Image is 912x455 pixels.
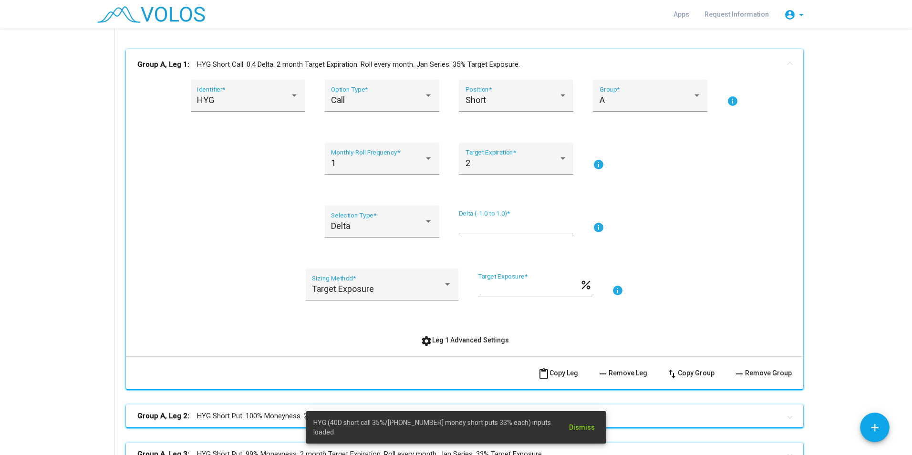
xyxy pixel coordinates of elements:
mat-icon: percent [580,278,592,290]
button: Add icon [860,413,890,442]
span: Dismiss [569,424,595,431]
span: 1 [331,158,336,168]
mat-icon: settings [421,335,432,347]
span: Target Exposure [312,284,374,294]
mat-icon: add [869,422,881,434]
mat-icon: arrow_drop_down [796,9,807,21]
button: Copy Group [659,364,722,382]
span: Request Information [705,10,769,18]
span: HYG (40D short call 35%/[PHONE_NUMBER] money short puts 33% each) inputs loaded [313,418,558,437]
mat-icon: info [727,95,738,107]
mat-panel-title: HYG Short Put. 100% Moneyness. 2 month Target Expiration. Roll every month. Jan Series. 33% Targe... [137,411,780,422]
span: HYG [197,95,214,105]
span: A [600,95,605,105]
mat-icon: remove [734,368,745,380]
button: Remove Group [726,364,799,382]
mat-expansion-panel-header: Group A, Leg 2:HYG Short Put. 100% Moneyness. 2 month Target Expiration. Roll every month. Jan Se... [126,404,803,427]
span: Short [466,95,486,105]
b: Group A, Leg 2: [137,411,189,422]
button: Remove Leg [590,364,655,382]
mat-expansion-panel-header: Group A, Leg 1:HYG Short Call. 0.4 Delta. 2 month Target Expiration. Roll every month. Jan Series... [126,49,803,80]
b: Group A, Leg 1: [137,59,189,70]
div: Group A, Leg 1:HYG Short Call. 0.4 Delta. 2 month Target Expiration. Roll every month. Jan Series... [126,80,803,389]
mat-icon: remove [597,368,609,380]
mat-icon: swap_vert [666,368,678,380]
button: Leg 1 Advanced Settings [413,331,517,349]
mat-icon: info [612,285,623,296]
button: Dismiss [561,419,602,436]
mat-icon: info [593,159,604,170]
mat-icon: account_circle [784,9,796,21]
a: Apps [666,6,697,23]
span: Remove Group [734,369,792,377]
span: Copy Group [666,369,715,377]
mat-icon: content_paste [538,368,549,380]
span: Call [331,95,345,105]
span: Delta [331,221,350,231]
span: Apps [674,10,689,18]
a: Request Information [697,6,777,23]
mat-icon: info [593,222,604,233]
button: Copy Leg [530,364,586,382]
span: Leg 1 Advanced Settings [421,336,509,344]
mat-panel-title: HYG Short Call. 0.4 Delta. 2 month Target Expiration. Roll every month. Jan Series. 35% Target Ex... [137,59,780,70]
span: 2 [466,158,470,168]
span: Remove Leg [597,369,647,377]
span: Copy Leg [538,369,578,377]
